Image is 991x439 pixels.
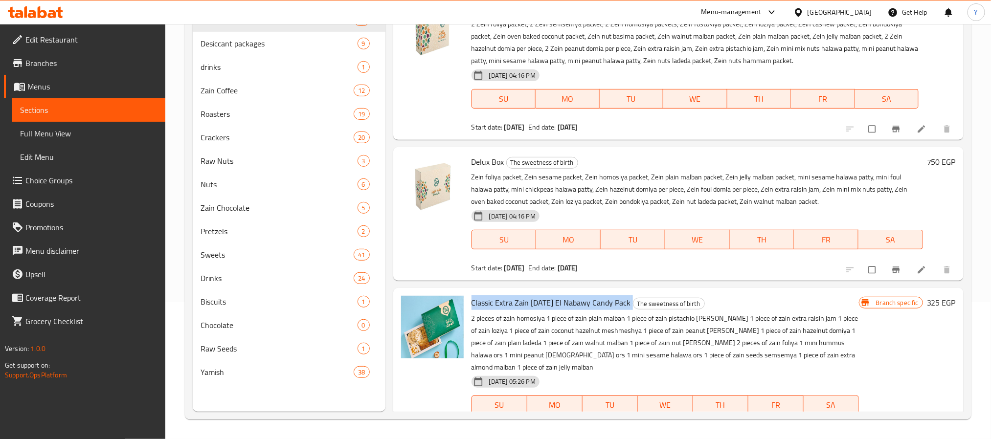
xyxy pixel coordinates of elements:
div: Crackers [201,132,354,143]
a: Edit Restaurant [4,28,165,51]
b: [DATE] [558,121,578,133]
span: Promotions [25,221,158,233]
span: Pretzels [201,225,358,237]
span: 19 [354,110,369,119]
span: SU [476,398,523,412]
span: SU [476,92,532,106]
span: 1 [358,297,369,307]
button: FR [791,89,855,109]
div: items [354,272,369,284]
a: Promotions [4,216,165,239]
nav: Menu sections [193,4,385,388]
div: Desiccant packages9 [193,32,385,55]
span: Upsell [25,268,158,280]
span: WE [667,92,723,106]
div: items [354,366,369,378]
div: Sweets41 [193,243,385,266]
h6: 750 EGP [927,155,956,169]
span: TH [697,398,744,412]
div: items [358,38,370,49]
img: Delux Box [401,155,464,218]
span: 1 [358,344,369,353]
button: FR [794,230,858,249]
div: Roasters19 [193,102,385,126]
button: WE [638,395,693,415]
span: drinks [201,61,358,73]
p: 2 Zein foliya packet, 2 Zein semsemya packet, 2 Zein homosiya packets, Zein fostokiya packet, Zei... [472,18,919,67]
button: SU [472,395,527,415]
button: WE [663,89,727,109]
span: TH [734,233,790,247]
span: WE [669,233,726,247]
span: MO [531,398,579,412]
span: MO [540,233,597,247]
div: Crackers20 [193,126,385,149]
span: Edit Menu [20,151,158,163]
button: TH [730,230,794,249]
div: Drinks [201,272,354,284]
span: SA [859,92,915,106]
span: 38 [354,368,369,377]
span: MO [540,92,595,106]
img: Premium Box [401,1,464,64]
button: TH [693,395,748,415]
button: TU [583,395,638,415]
div: Zain Coffee12 [193,79,385,102]
span: Edit Restaurant [25,34,158,45]
button: SU [472,89,536,109]
span: 5 [358,203,369,213]
div: items [358,61,370,73]
div: items [358,178,370,190]
span: Raw Seeds [201,343,358,354]
span: SA [862,233,919,247]
span: [DATE] 04:16 PM [485,71,540,80]
div: Biscuits1 [193,290,385,313]
h6: 325 EGP [927,296,956,309]
span: FR [798,233,855,247]
b: [DATE] [504,262,525,274]
span: TU [605,233,661,247]
div: items [354,132,369,143]
button: delete [936,118,960,140]
span: Select to update [863,120,883,138]
span: Full Menu View [20,128,158,139]
button: MO [536,89,599,109]
span: Yamish [201,366,354,378]
div: items [358,296,370,307]
b: [DATE] [558,262,578,274]
span: 9 [358,39,369,48]
button: TU [600,89,663,109]
a: Edit menu item [917,124,928,134]
span: Version: [5,342,29,355]
a: Branches [4,51,165,75]
button: MO [536,230,601,249]
a: Upsell [4,263,165,286]
div: Nuts6 [193,173,385,196]
button: MO [527,395,583,415]
div: Drinks24 [193,266,385,290]
span: Zain Chocolate [201,202,358,214]
span: 20 [354,133,369,142]
span: TH [731,92,787,106]
span: 1.0.0 [30,342,45,355]
div: Raw Nuts3 [193,149,385,173]
span: Coupons [25,198,158,210]
span: Grocery Checklist [25,315,158,327]
a: Coverage Report [4,286,165,309]
span: 2 [358,227,369,236]
div: items [358,343,370,354]
div: Zain Chocolate5 [193,196,385,219]
span: Sweets [201,249,354,261]
div: Biscuits [201,296,358,307]
a: Grocery Checklist [4,309,165,333]
span: Y [974,7,978,18]
button: SA [804,395,859,415]
a: Edit menu item [917,265,928,275]
span: Nuts [201,178,358,190]
span: Chocolate [201,319,358,331]
div: Menu-management [701,6,762,18]
b: [DATE] [504,121,525,133]
button: SU [472,230,537,249]
button: FR [748,395,804,415]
